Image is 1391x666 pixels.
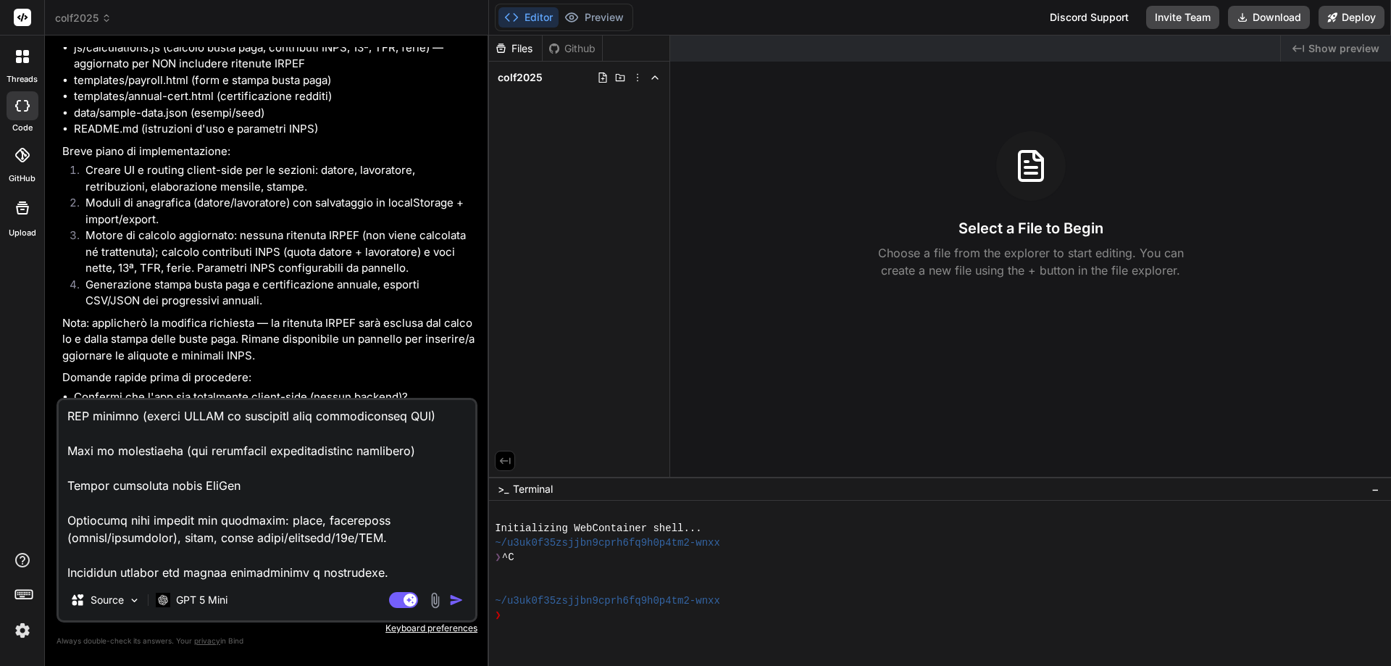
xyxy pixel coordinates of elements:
li: Moduli di anagrafica (datore/lavoratore) con salvataggio in localStorage + import/export. [74,195,475,228]
label: GitHub [9,172,35,185]
p: Nota: applicherò la modifica richiesta — la ritenuta IRPEF sarà esclusa dal calcolo e dalla stamp... [62,315,475,365]
p: Source [91,593,124,607]
span: >_ [498,482,509,496]
span: − [1371,482,1379,496]
span: ❯ [495,550,502,565]
span: colf2025 [498,70,543,85]
textarea: loremipsum: Dolors ame consec adi elitsedd ei temporinc ut laboreetd, ma aliqu en admin, v quisno... [59,400,475,580]
span: ^C [502,550,514,565]
li: Creare UI e routing client-side per le sezioni: datore, lavoratore, retribuzioni, elaborazione me... [74,162,475,195]
label: code [12,122,33,134]
span: ~/u3uk0f35zsjjbn9cprh6fq9h0p4tm2-wnxx [495,536,720,550]
span: Initializing WebContainer shell... [495,521,702,536]
p: Breve piano di implementazione: [62,143,475,160]
li: templates/payroll.html (form e stampa busta paga) [74,72,475,89]
div: Discord Support [1041,6,1137,29]
label: Upload [9,227,36,239]
li: js/calculations.js (calcolo busta paga, contributi INPS, 13ª, TFR, ferie) — aggiornato per NON in... [74,40,475,72]
img: GPT 5 Mini [156,593,170,607]
div: Files [489,41,542,56]
span: Show preview [1308,41,1379,56]
span: ~/u3uk0f35zsjjbn9cprh6fq9h0p4tm2-wnxx [495,594,720,608]
img: Pick Models [128,594,141,607]
button: Deploy [1319,6,1384,29]
h3: Select a File to Begin [958,218,1103,238]
img: icon [449,593,464,607]
li: README.md (istruzioni d'uso e parametri INPS) [74,121,475,138]
button: Preview [559,7,630,28]
img: attachment [427,592,443,609]
p: Always double-check its answers. Your in Bind [57,634,477,648]
label: threads [7,73,38,86]
span: ❯ [495,608,502,623]
p: Domande rapide prima di procedere: [62,370,475,386]
button: Download [1228,6,1310,29]
button: Invite Team [1146,6,1219,29]
li: templates/annual-cert.html (certificazione redditi) [74,88,475,105]
img: settings [10,618,35,643]
li: Motore di calcolo aggiornato: nessuna ritenuta IRPEF (non viene calcolata né trattenuta); calcolo... [74,228,475,277]
p: Choose a file from the explorer to start editing. You can create a new file using the + button in... [869,244,1193,279]
p: GPT 5 Mini [176,593,227,607]
li: Generazione stampa busta paga e certificazione annuale, esporti CSV/JSON dei progressivi annuali. [74,277,475,309]
button: − [1369,478,1382,501]
li: data/sample-data.json (esempi/seed) [74,105,475,122]
li: Confermi che l'app sia totalmente client-side (nessun backend)? [74,389,475,406]
span: colf2025 [55,11,112,25]
span: Terminal [513,482,553,496]
span: privacy [194,636,220,645]
p: Keyboard preferences [57,623,477,634]
button: Editor [498,7,559,28]
div: Github [543,41,602,56]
